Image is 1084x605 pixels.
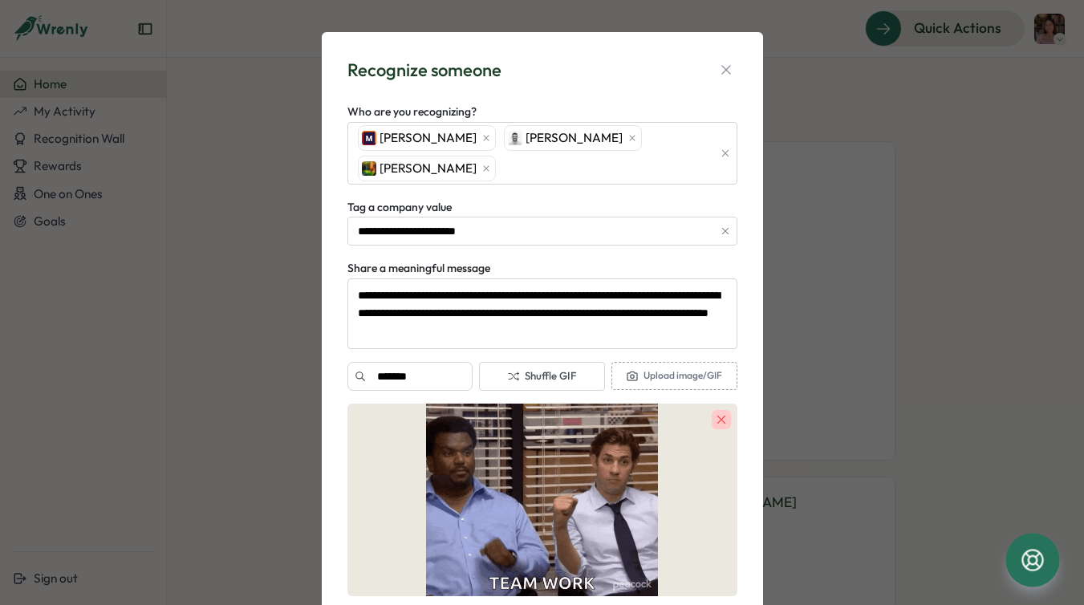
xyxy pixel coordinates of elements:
span: [PERSON_NAME] [526,129,623,147]
span: Shuffle GIF [507,369,576,384]
button: Shuffle GIF [479,362,605,391]
div: Recognize someone [347,58,501,83]
label: Share a meaningful message [347,260,490,278]
img: Melanie Barker [362,131,376,145]
img: Jia Gu [362,161,376,176]
span: [PERSON_NAME] [380,160,477,177]
img: Kyle Peterson [508,131,522,145]
label: Tag a company value [347,199,452,217]
span: [PERSON_NAME] [380,129,477,147]
img: gif [347,404,737,596]
label: Who are you recognizing? [347,104,477,121]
